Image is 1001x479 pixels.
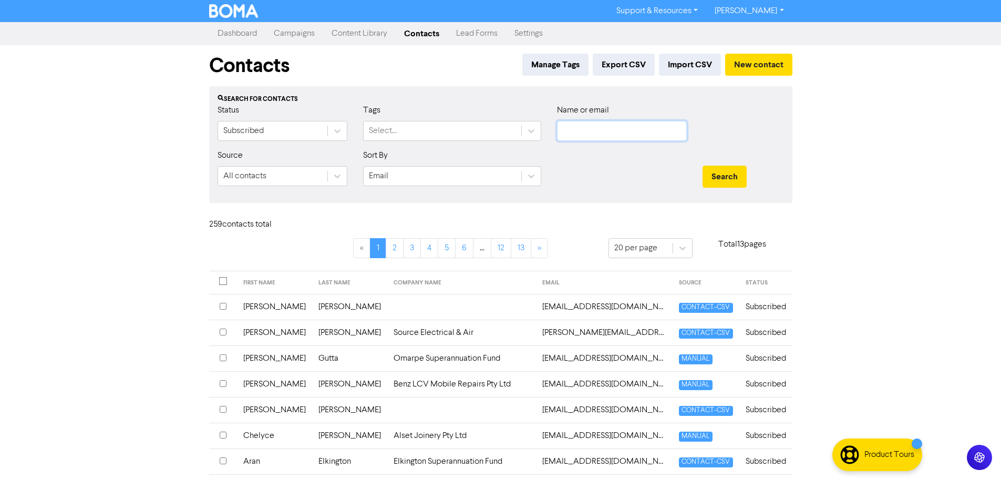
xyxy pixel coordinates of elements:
[396,23,448,44] a: Contacts
[387,320,536,345] td: Source Electrical & Air
[536,345,673,371] td: abdul.gutta@gmail.com
[237,320,312,345] td: [PERSON_NAME]
[614,242,657,254] div: 20 per page
[237,294,312,320] td: [PERSON_NAME]
[491,238,511,258] a: Page 12
[218,95,784,104] div: Search for contacts
[536,371,673,397] td: accounts@benzlcvmobilerepairs.com.au
[312,320,387,345] td: [PERSON_NAME]
[673,271,739,294] th: SOURCE
[536,320,673,345] td: aaron@sourceelectricalandair.com
[223,125,264,137] div: Subscribed
[536,449,673,474] td: admin@azron.com.au
[237,371,312,397] td: [PERSON_NAME]
[557,104,609,117] label: Name or email
[387,345,536,371] td: Omarpe Superannuation Fund
[448,23,506,44] a: Lead Forms
[209,4,259,18] img: BOMA Logo
[312,271,387,294] th: LAST NAME
[739,271,792,294] th: STATUS
[739,320,792,345] td: Subscribed
[237,449,312,474] td: Aran
[739,449,792,474] td: Subscribed
[679,406,732,416] span: CONTACT-CSV
[312,345,387,371] td: Gutta
[531,238,548,258] a: »
[703,166,747,188] button: Search
[237,397,312,423] td: [PERSON_NAME]
[506,23,551,44] a: Settings
[209,220,293,230] h6: 259 contact s total
[522,54,589,76] button: Manage Tags
[369,125,397,137] div: Select...
[363,104,380,117] label: Tags
[679,432,712,442] span: MANUAL
[739,345,792,371] td: Subscribed
[218,104,239,117] label: Status
[739,397,792,423] td: Subscribed
[536,271,673,294] th: EMAIL
[370,238,386,258] a: Page 1 is your current page
[312,371,387,397] td: [PERSON_NAME]
[739,294,792,320] td: Subscribed
[386,238,404,258] a: Page 2
[387,271,536,294] th: COMPANY NAME
[679,354,712,364] span: MANUAL
[223,170,266,182] div: All contacts
[403,238,421,258] a: Page 3
[237,345,312,371] td: [PERSON_NAME]
[237,423,312,449] td: Chelyce
[265,23,323,44] a: Campaigns
[209,23,265,44] a: Dashboard
[387,449,536,474] td: Elkington Superannuation Fund
[455,238,473,258] a: Page 6
[679,303,732,313] span: CONTACT-CSV
[420,238,438,258] a: Page 4
[679,329,732,339] span: CONTACT-CSV
[312,294,387,320] td: [PERSON_NAME]
[536,294,673,320] td: 19mjr96@gmail.com
[693,238,792,251] p: Total 13 pages
[323,23,396,44] a: Content Library
[679,380,712,390] span: MANUAL
[659,54,721,76] button: Import CSV
[511,238,531,258] a: Page 13
[725,54,792,76] button: New contact
[218,149,243,162] label: Source
[237,271,312,294] th: FIRST NAME
[369,170,388,182] div: Email
[363,149,388,162] label: Sort By
[312,449,387,474] td: Elkington
[312,423,387,449] td: [PERSON_NAME]
[706,3,792,19] a: [PERSON_NAME]
[312,397,387,423] td: [PERSON_NAME]
[679,457,732,467] span: CONTACT-CSV
[739,371,792,397] td: Subscribed
[739,423,792,449] td: Subscribed
[593,54,655,76] button: Export CSV
[209,54,290,78] h1: Contacts
[948,429,1001,479] iframe: Chat Widget
[438,238,456,258] a: Page 5
[536,397,673,423] td: acwilson_71@yahoo.com.au
[387,371,536,397] td: Benz LCV Mobile Repairs Pty Ltd
[608,3,706,19] a: Support & Resources
[536,423,673,449] td: admin@alsetjoinery.com.au
[387,423,536,449] td: Alset Joinery Pty Ltd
